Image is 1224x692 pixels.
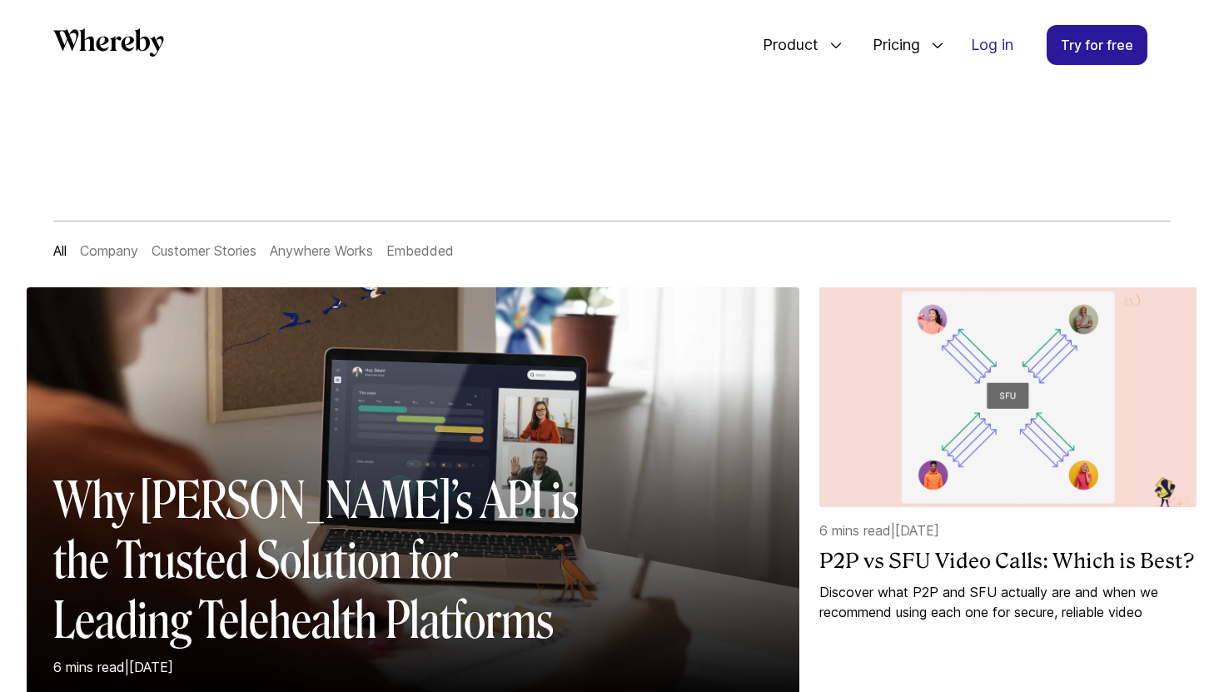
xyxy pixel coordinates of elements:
[53,242,67,259] a: All
[152,242,256,259] a: Customer Stories
[856,17,924,72] span: Pricing
[53,657,595,677] p: 6 mins read | [DATE]
[1047,25,1147,65] a: Try for free
[80,242,138,259] a: Company
[819,582,1196,622] a: Discover what P2P and SFU actually are and when we recommend using each one for secure, reliable ...
[819,520,1196,540] p: 6 mins read | [DATE]
[958,26,1027,64] a: Log in
[386,242,454,259] a: Embedded
[746,17,823,72] span: Product
[819,547,1196,575] a: P2P vs SFU Video Calls: Which is Best?
[53,28,164,57] svg: Whereby
[53,28,164,62] a: Whereby
[270,242,373,259] a: Anywhere Works
[53,470,595,650] h2: Why [PERSON_NAME]’s API is the Trusted Solution for Leading Telehealth Platforms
